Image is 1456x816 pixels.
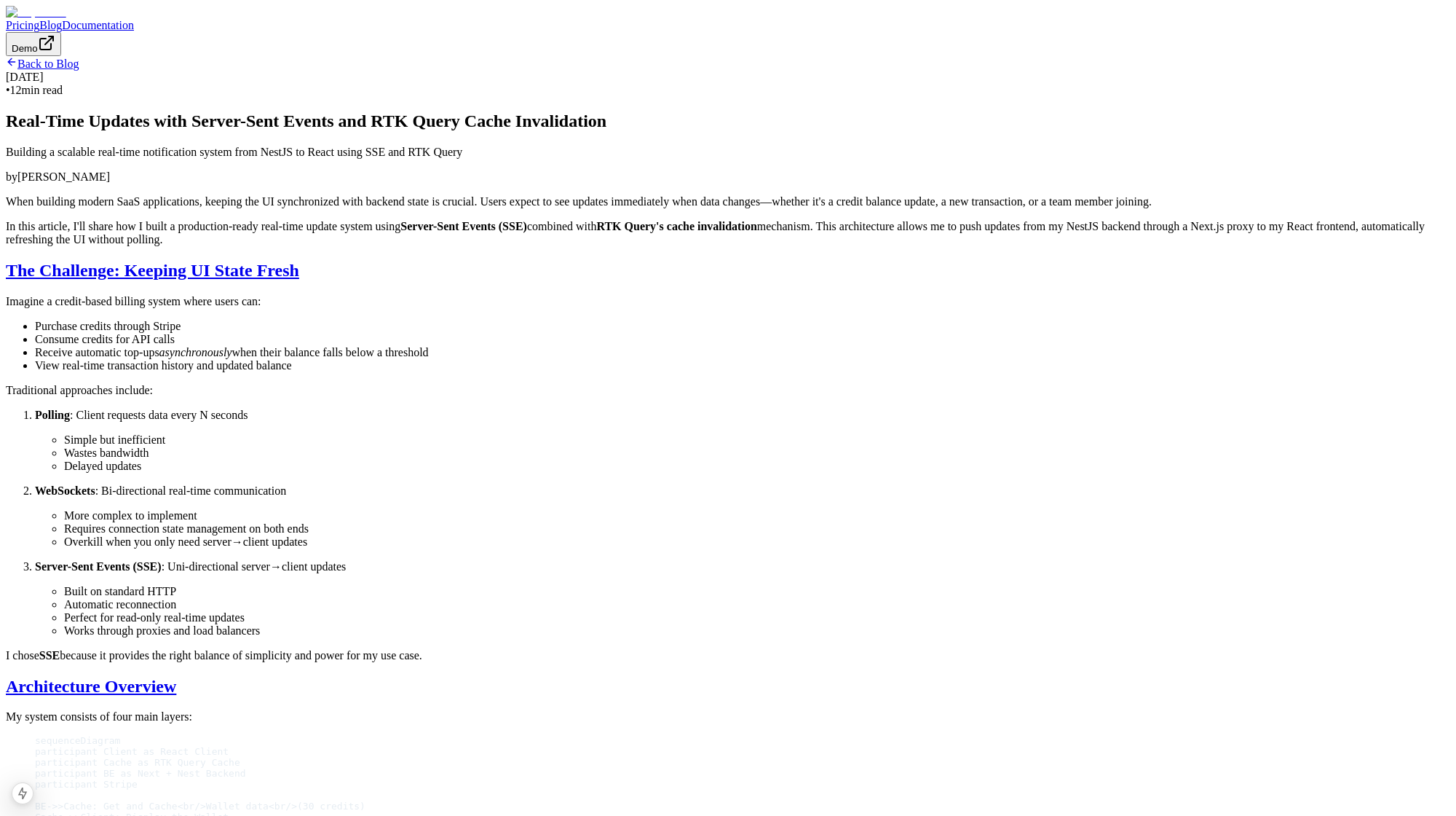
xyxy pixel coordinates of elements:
[6,111,1450,131] h1: Real-Time Updates with Server-Sent Events and RTK Query Cache Invalidation
[6,710,1450,723] p: My system consists of four main layers:
[35,320,1450,333] li: Purchase credits through Stripe
[35,409,1450,422] p: : Client requests data every N seconds
[6,170,110,183] span: by [PERSON_NAME]
[6,220,1450,246] p: In this article, I'll share how I built a production-ready real-time update system using combined...
[35,801,365,812] span: BE->>Cache: Get and Cache<br/>Wallet data<br/>(30 credits)
[6,649,1450,662] p: I chose because it provides the right balance of simplicity and power for my use case.
[159,346,232,358] em: asynchronously
[35,333,1450,346] li: Consume credits for API calls
[400,220,527,232] strong: Server-Sent Events (SSE)
[6,71,44,83] time: [DATE]
[39,649,60,662] strong: SSE
[35,735,120,746] span: sequenceDiagram
[64,509,1450,522] li: More complex to implement
[64,460,1450,473] li: Delayed updates
[64,433,1450,447] li: Simple but inefficient
[35,746,229,757] span: participant Client as React Client
[6,384,1450,397] p: Traditional approaches include:
[35,359,1450,372] li: View real-time transaction history and updated balance
[64,611,1450,624] li: Perfect for read-only real-time updates
[6,6,66,19] img: Dopamine
[64,535,1450,549] li: Overkill when you only need server→client updates
[35,409,70,421] strong: Polling
[6,84,1450,97] div: • 12 min read
[596,220,756,232] strong: RTK Query's cache invalidation
[39,19,62,31] a: Blog
[6,195,1450,208] p: When building modern SaaS applications, keeping the UI synchronized with backend state is crucial...
[64,624,1450,637] li: Works through proxies and load balancers
[35,560,1450,573] p: : Uni-directional server→client updates
[6,677,176,696] a: Architecture Overview
[35,346,1450,359] li: Receive automatic top-ups when their balance falls below a threshold
[6,146,1450,159] p: Building a scalable real-time notification system from NestJS to React using SSE and RTK Query
[6,32,61,56] button: Demo
[35,757,240,768] span: participant Cache as RTK Query Cache
[64,585,1450,598] li: Built on standard HTTP
[35,779,138,790] span: participant Stripe
[35,484,95,497] strong: WebSockets
[6,295,1450,308] p: Imagine a credit-based billing system where users can:
[6,42,61,54] a: Demo
[64,447,1450,460] li: Wastes bandwidth
[6,261,299,280] a: The Challenge: Keeping UI State Fresh
[35,484,1450,498] p: : Bi-directional real-time communication
[64,598,1450,611] li: Automatic reconnection
[6,58,79,70] a: Back to Blog
[6,6,1450,19] a: Dopamine
[35,560,162,573] strong: Server-Sent Events (SSE)
[35,768,246,779] span: participant BE as Next + Nest Backend
[62,19,134,31] a: Documentation
[64,522,1450,535] li: Requires connection state management on both ends
[6,19,39,31] a: Pricing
